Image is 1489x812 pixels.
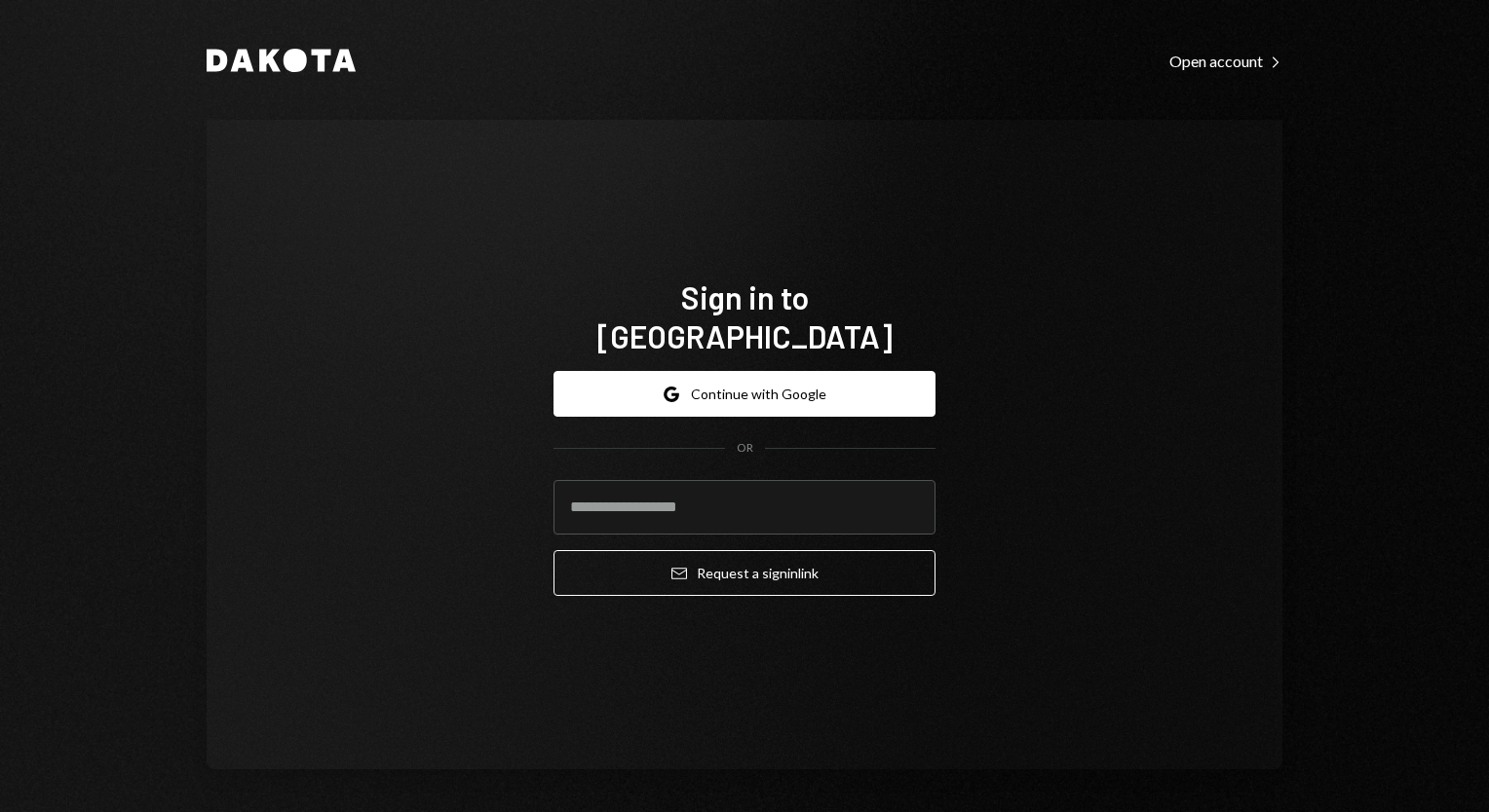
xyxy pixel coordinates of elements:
button: Request a signinlink [554,550,935,596]
button: Continue with Google [554,371,935,417]
h1: Sign in to [GEOGRAPHIC_DATA] [554,277,935,355]
div: Open account [1169,52,1282,71]
div: OR [737,440,753,457]
a: Open account [1169,50,1282,71]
